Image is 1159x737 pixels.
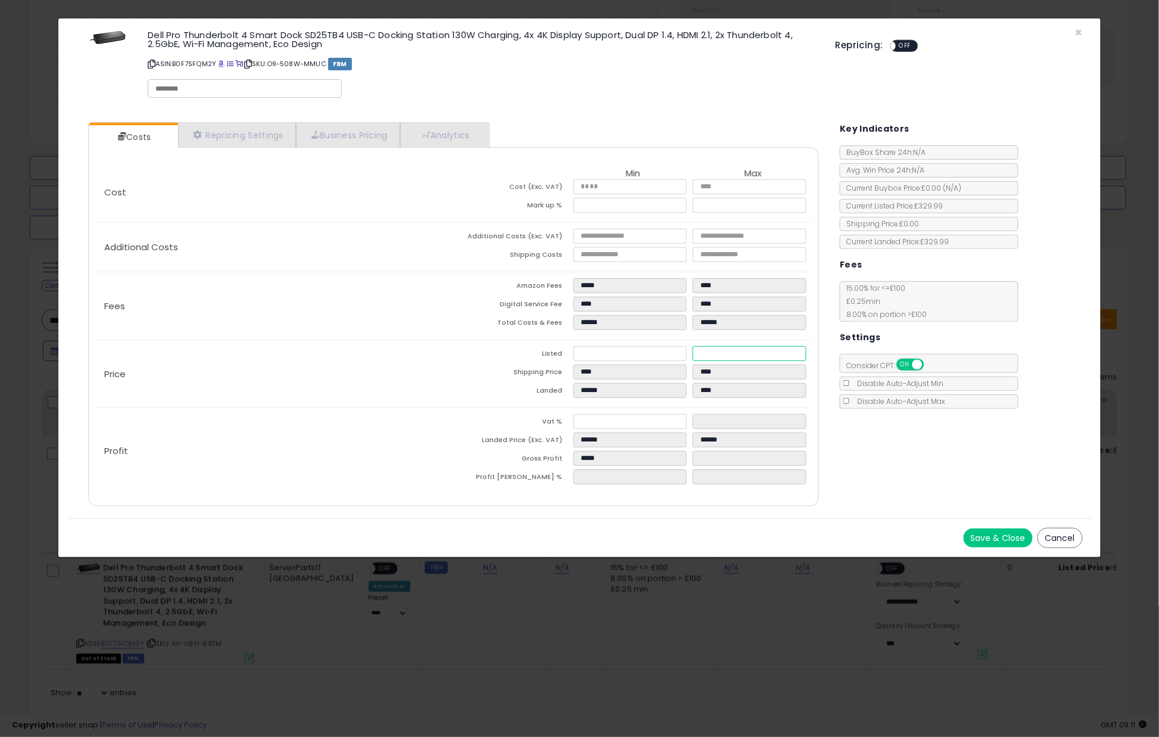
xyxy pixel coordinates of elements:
[851,396,945,406] span: Disable Auto-Adjust Max
[90,30,126,46] img: 21A8RHrbnyL._SL60_.jpg
[454,346,574,365] td: Listed
[836,41,883,50] h5: Repricing:
[454,315,574,334] td: Total Costs & Fees
[840,296,880,306] span: £0.25 min
[95,446,454,456] p: Profit
[454,365,574,383] td: Shipping Price
[454,179,574,198] td: Cost (Exc. VAT)
[840,147,926,157] span: BuyBox Share 24h: N/A
[840,309,927,319] span: 8.00 % on portion > £100
[219,59,225,69] a: BuyBox page
[840,165,924,175] span: Avg. Win Price 24h: N/A
[923,360,942,370] span: OFF
[454,198,574,216] td: Mark up %
[95,369,454,379] p: Price
[454,414,574,433] td: Vat %
[840,360,940,371] span: Consider CPT:
[400,123,488,147] a: Analytics
[178,123,296,147] a: Repricing Settings
[227,59,233,69] a: All offer listings
[454,383,574,402] td: Landed
[921,183,961,193] span: £0.00
[454,278,574,297] td: Amazon Fees
[454,433,574,451] td: Landed Price (Exc. VAT)
[1075,24,1083,41] span: ×
[454,451,574,469] td: Gross Profit
[840,183,961,193] span: Current Buybox Price:
[840,219,919,229] span: Shipping Price: £0.00
[693,169,812,179] th: Max
[296,123,400,147] a: Business Pricing
[454,297,574,315] td: Digital Service Fee
[328,58,352,70] span: FBM
[1038,528,1083,548] button: Cancel
[454,247,574,266] td: Shipping Costs
[574,169,693,179] th: Min
[851,378,943,388] span: Disable Auto-Adjust Min
[95,188,454,197] p: Cost
[148,30,818,48] h3: Dell Pro Thunderbolt 4 Smart Dock SD25TB4 USB-C Docking Station 130W Charging, 4x 4K Display Supp...
[898,360,912,370] span: ON
[89,125,177,149] a: Costs
[840,237,949,247] span: Current Landed Price: £329.99
[896,41,915,51] span: OFF
[840,283,927,319] span: 15.00 % for <= £100
[840,201,943,211] span: Current Listed Price: £329.99
[964,528,1033,548] button: Save & Close
[235,59,242,69] a: Your listing only
[840,257,862,272] h5: Fees
[840,330,880,345] h5: Settings
[943,183,961,193] span: ( N/A )
[148,54,818,73] p: ASIN: B0F7SFQM2Y | SKU: O9-508W-MMUC
[454,229,574,247] td: Additional Costs (Exc. VAT)
[840,122,909,136] h5: Key Indicators
[454,469,574,488] td: Profit [PERSON_NAME] %
[95,301,454,311] p: Fees
[95,242,454,252] p: Additional Costs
